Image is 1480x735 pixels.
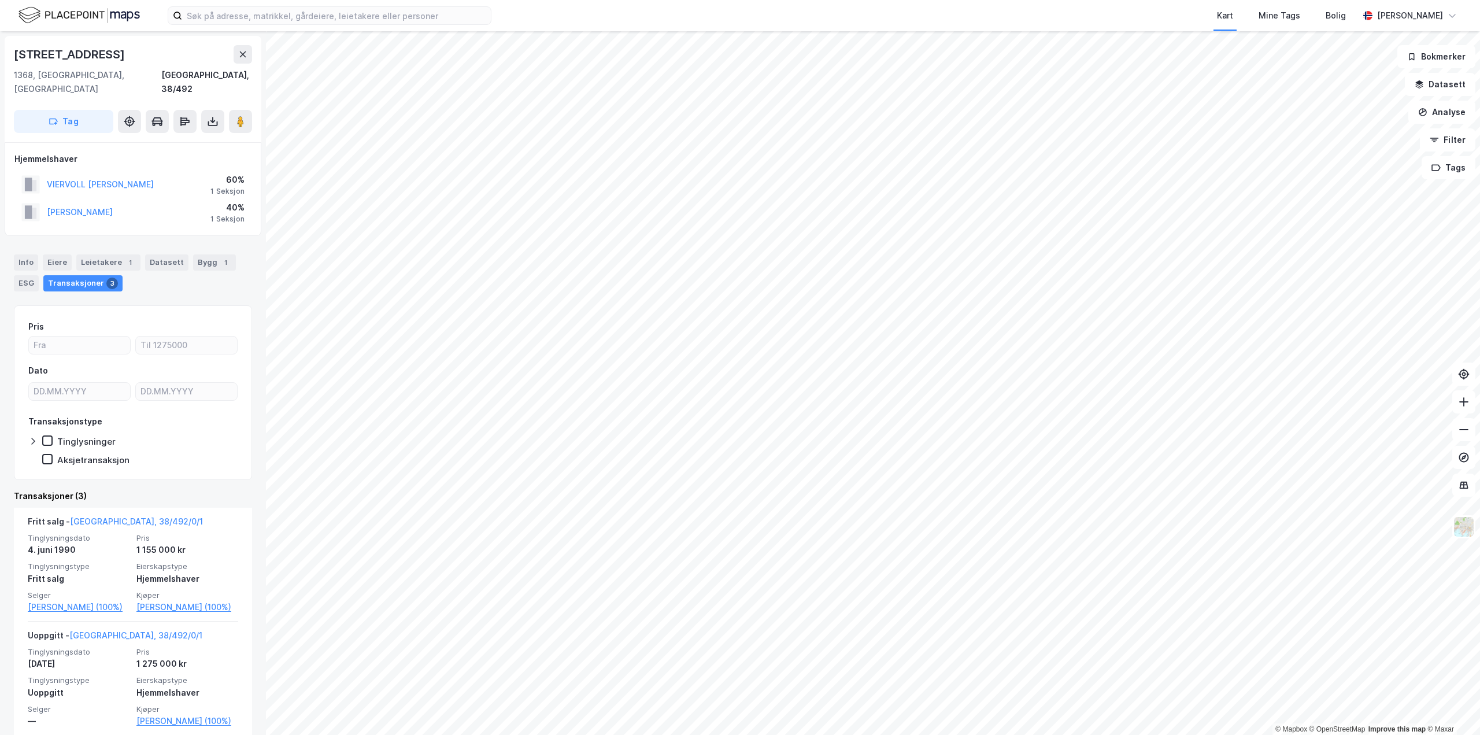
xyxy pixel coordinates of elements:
span: Kjøper [136,590,238,600]
span: Kjøper [136,704,238,714]
div: [PERSON_NAME] [1377,9,1443,23]
img: logo.f888ab2527a4732fd821a326f86c7f29.svg [18,5,140,25]
div: 1 275 000 kr [136,657,238,671]
span: Eierskapstype [136,675,238,685]
a: Mapbox [1275,725,1307,733]
div: 40% [210,201,245,215]
button: Filter [1420,128,1475,152]
div: Transaksjoner [43,275,123,291]
span: Selger [28,590,129,600]
div: Tinglysninger [57,436,116,447]
a: [PERSON_NAME] (100%) [28,600,129,614]
div: [DATE] [28,657,129,671]
div: Dato [28,364,48,378]
input: Fra [29,337,130,354]
div: [STREET_ADDRESS] [14,45,127,64]
div: Uoppgitt [28,686,129,700]
span: Pris [136,647,238,657]
span: Selger [28,704,129,714]
span: Tinglysningstype [28,675,129,685]
div: 1 Seksjon [210,215,245,224]
span: Tinglysningsdato [28,647,129,657]
div: 1 Seksjon [210,187,245,196]
div: Aksjetransaksjon [57,455,129,466]
span: Tinglysningstype [28,562,129,571]
div: Hjemmelshaver [14,152,251,166]
div: Bygg [193,254,236,271]
a: OpenStreetMap [1309,725,1366,733]
div: 1 155 000 kr [136,543,238,557]
div: Datasett [145,254,188,271]
a: [PERSON_NAME] (100%) [136,600,238,614]
div: 1 [124,257,136,268]
span: Eierskapstype [136,562,238,571]
button: Tag [14,110,113,133]
div: Mine Tags [1259,9,1300,23]
button: Tags [1422,156,1475,179]
div: 3 [106,278,118,289]
a: Improve this map [1368,725,1426,733]
div: Leietakere [76,254,140,271]
iframe: Chat Widget [1422,679,1480,735]
input: Til 1275000 [136,337,237,354]
span: Tinglysningsdato [28,533,129,543]
div: Transaksjoner (3) [14,489,252,503]
button: Bokmerker [1397,45,1475,68]
div: Info [14,254,38,271]
a: [PERSON_NAME] (100%) [136,714,238,728]
button: Analyse [1408,101,1475,124]
div: 60% [210,173,245,187]
div: Uoppgitt - [28,629,202,647]
div: Fritt salg [28,572,129,586]
input: DD.MM.YYYY [29,383,130,400]
button: Datasett [1405,73,1475,96]
a: [GEOGRAPHIC_DATA], 38/492/0/1 [69,630,202,640]
div: Kontrollprogram for chat [1422,679,1480,735]
div: 4. juni 1990 [28,543,129,557]
div: 1 [220,257,231,268]
div: Bolig [1326,9,1346,23]
div: [GEOGRAPHIC_DATA], 38/492 [161,68,252,96]
div: — [28,714,129,728]
div: Kart [1217,9,1233,23]
div: Pris [28,320,44,334]
img: Z [1453,516,1475,538]
span: Pris [136,533,238,543]
div: Hjemmelshaver [136,572,238,586]
div: ESG [14,275,39,291]
div: Eiere [43,254,72,271]
div: Fritt salg - [28,515,203,533]
div: Hjemmelshaver [136,686,238,700]
input: Søk på adresse, matrikkel, gårdeiere, leietakere eller personer [182,7,491,24]
input: DD.MM.YYYY [136,383,237,400]
div: Transaksjonstype [28,415,102,429]
a: [GEOGRAPHIC_DATA], 38/492/0/1 [70,516,203,526]
div: 1368, [GEOGRAPHIC_DATA], [GEOGRAPHIC_DATA] [14,68,161,96]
